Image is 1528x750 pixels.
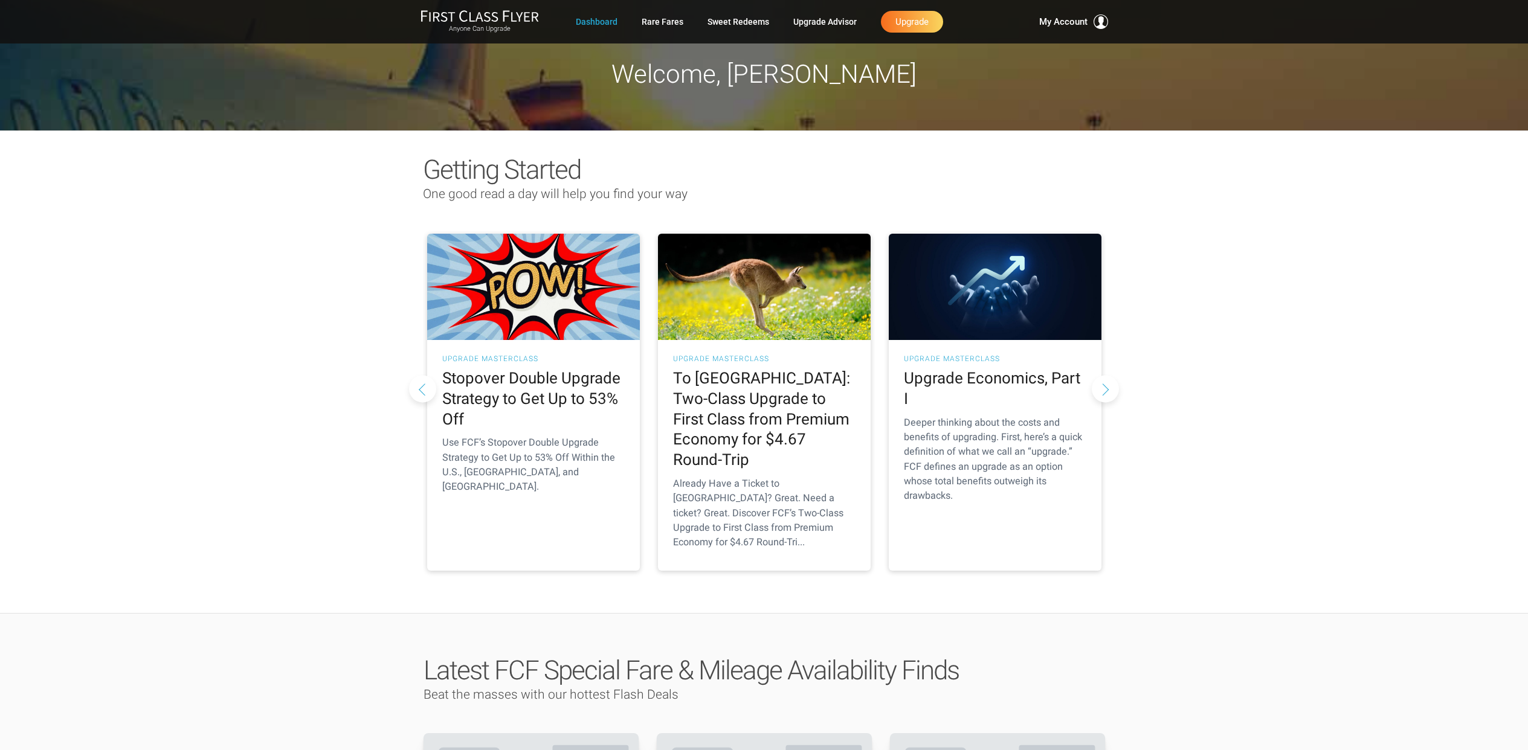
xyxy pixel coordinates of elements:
p: Deeper thinking about the costs and benefits of upgrading. First, here’s a quick definition of wh... [904,415,1086,504]
h3: UPGRADE MASTERCLASS [904,355,1086,362]
a: Sweet Redeems [708,11,769,33]
button: Previous slide [409,375,436,402]
button: Next slide [1092,375,1119,402]
a: Upgrade [881,11,943,33]
p: Already Have a Ticket to [GEOGRAPHIC_DATA]? Great. Need a ticket? Great. Discover FCF’s Two-Class... [673,476,856,550]
h2: Stopover Double Upgrade Strategy to Get Up to 53% Off [442,368,625,429]
h3: UPGRADE MASTERCLASS [673,355,856,362]
span: My Account [1039,14,1088,29]
a: UPGRADE MASTERCLASS Upgrade Economics, Part I Deeper thinking about the costs and benefits of upg... [889,234,1101,571]
h2: To [GEOGRAPHIC_DATA]: Two-Class Upgrade to First Class from Premium Economy for $4.67 Round-Trip [673,368,856,470]
span: Beat the masses with our hottest Flash Deals [424,687,679,702]
span: One good read a day will help you find your way [423,187,688,201]
a: First Class FlyerAnyone Can Upgrade [421,10,539,34]
img: First Class Flyer [421,10,539,22]
a: Dashboard [576,11,617,33]
button: My Account [1039,14,1108,29]
span: Getting Started [423,154,581,185]
p: Use FCF’s Stopover Double Upgrade Strategy to Get Up to 53% Off Within the U.S., [GEOGRAPHIC_DATA... [442,435,625,494]
a: UPGRADE MASTERCLASS To [GEOGRAPHIC_DATA]: Two-Class Upgrade to First Class from Premium Economy f... [658,234,871,571]
a: Rare Fares [642,11,683,33]
a: UPGRADE MASTERCLASS Stopover Double Upgrade Strategy to Get Up to 53% Off Use FCF’s Stopover Doub... [427,234,640,571]
a: Upgrade Advisor [793,11,857,33]
span: Welcome, [PERSON_NAME] [611,59,917,89]
h3: UPGRADE MASTERCLASS [442,355,625,362]
h2: Upgrade Economics, Part I [904,368,1086,409]
span: Latest FCF Special Fare & Mileage Availability Finds [424,655,959,686]
small: Anyone Can Upgrade [421,25,539,33]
